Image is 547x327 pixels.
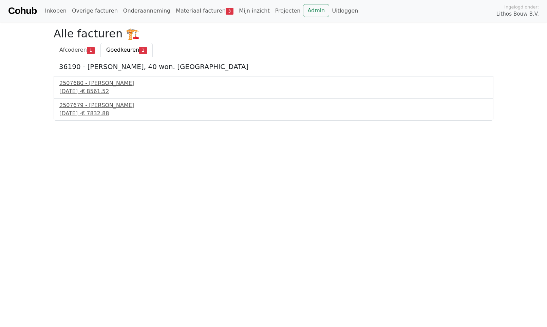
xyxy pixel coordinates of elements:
[81,88,109,94] span: € 8561.52
[226,8,233,15] span: 3
[59,47,87,53] span: Afcoderen
[42,4,69,18] a: Inkopen
[173,4,236,18] a: Materiaal facturen3
[329,4,361,18] a: Uitloggen
[54,27,493,40] h2: Alle facturen 🏗️
[87,47,95,54] span: 1
[106,47,139,53] span: Goedkeuren
[504,4,539,10] span: Ingelogd onder:
[59,101,488,109] div: 2507679 - [PERSON_NAME]
[59,79,488,96] a: 2507680 - [PERSON_NAME][DATE] -€ 8561.52
[139,47,147,54] span: 2
[303,4,329,17] a: Admin
[120,4,173,18] a: Onderaanneming
[54,43,100,57] a: Afcoderen1
[81,110,109,117] span: € 7832.88
[59,87,488,96] div: [DATE] -
[59,63,488,71] h5: 36190 - [PERSON_NAME], 40 won. [GEOGRAPHIC_DATA]
[272,4,303,18] a: Projecten
[59,109,488,118] div: [DATE] -
[496,10,539,18] span: Lithos Bouw B.V.
[59,79,488,87] div: 2507680 - [PERSON_NAME]
[8,3,37,19] a: Cohub
[236,4,272,18] a: Mijn inzicht
[69,4,120,18] a: Overige facturen
[100,43,153,57] a: Goedkeuren2
[59,101,488,118] a: 2507679 - [PERSON_NAME][DATE] -€ 7832.88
